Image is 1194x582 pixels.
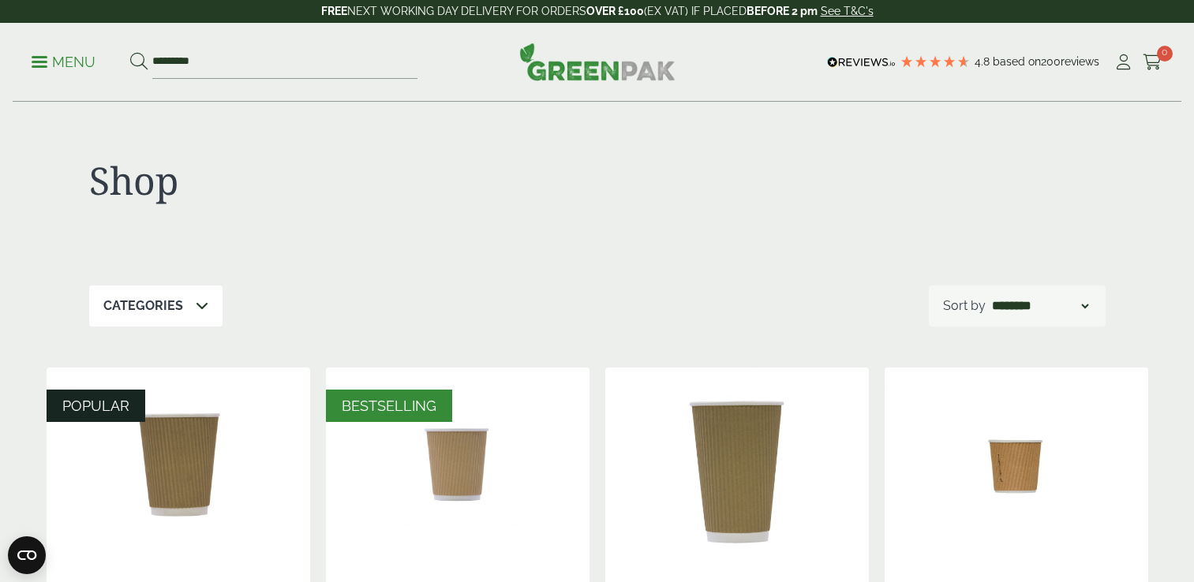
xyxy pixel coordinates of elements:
[321,5,347,17] strong: FREE
[975,55,993,68] span: 4.8
[8,536,46,574] button: Open CMP widget
[1041,55,1061,68] span: 200
[989,297,1091,315] select: Shop order
[827,57,896,68] img: REVIEWS.io
[103,297,183,315] p: Categories
[1061,55,1099,68] span: reviews
[605,367,869,565] img: 16oz Kraft c
[32,53,95,72] p: Menu
[32,53,95,69] a: Menu
[1143,50,1162,74] a: 0
[89,158,597,203] h1: Shop
[47,367,310,565] img: 12oz Kraft Ripple Cup-0
[62,397,129,414] span: POPULAR
[519,43,676,80] img: GreenPak Supplies
[943,297,986,315] p: Sort by
[326,367,590,565] img: 8oz Kraft Ripple Cup-0
[586,5,644,17] strong: OVER £100
[993,55,1041,68] span: Based on
[1143,54,1162,70] i: Cart
[885,367,1148,565] img: 4oz Kraft Ripple Cup-0
[747,5,818,17] strong: BEFORE 2 pm
[342,397,436,414] span: BESTSELLING
[821,5,874,17] a: See T&C's
[1114,54,1133,70] i: My Account
[900,54,971,69] div: 4.79 Stars
[1157,46,1173,62] span: 0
